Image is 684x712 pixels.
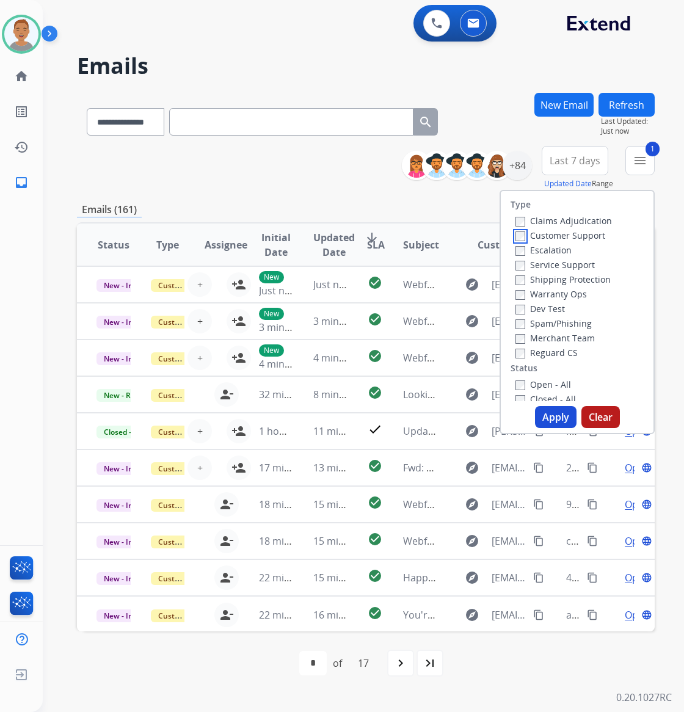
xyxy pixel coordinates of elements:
div: of [333,656,342,670]
input: Open - All [515,380,525,390]
span: + [197,277,203,292]
h2: Emails [77,54,655,78]
mat-icon: list_alt [14,104,29,119]
span: [EMAIL_ADDRESS][DOMAIN_NAME] [492,570,526,585]
mat-icon: inbox [14,175,29,190]
span: Last Updated: [601,117,655,126]
span: Type [156,238,179,252]
span: [EMAIL_ADDRESS][DOMAIN_NAME] [492,277,526,292]
mat-icon: explore [465,608,479,622]
mat-icon: content_copy [533,499,544,510]
img: avatar [4,17,38,51]
mat-icon: explore [465,314,479,329]
button: + [187,456,212,480]
button: Refresh [598,93,655,117]
mat-icon: person_remove [219,387,234,402]
mat-icon: person_remove [219,534,234,548]
mat-icon: content_copy [533,609,544,620]
span: Customer Support [151,609,230,622]
span: Open [625,497,650,512]
input: Closed - All [515,395,525,405]
span: Customer Support [151,316,230,329]
mat-icon: explore [465,424,479,438]
mat-icon: person_add [231,424,246,438]
span: Webform from [EMAIL_ADDRESS][DOMAIN_NAME] on [DATE] [403,278,680,291]
span: + [197,460,203,475]
mat-icon: check_circle [368,349,382,363]
mat-icon: arrow_downward [365,230,379,245]
label: Shipping Protection [515,274,611,285]
mat-icon: check_circle [368,495,382,510]
span: 13 minutes ago [313,461,384,474]
label: Status [511,362,537,374]
span: Updated Invoice [403,424,478,438]
span: Customer Support [151,536,230,548]
mat-icon: check_circle [368,569,382,583]
span: [EMAIL_ADDRESS][DOMAIN_NAME] [492,314,526,329]
span: You're what makes us great [403,608,531,622]
span: New - Reply [96,389,152,402]
mat-icon: history [14,140,29,154]
button: Updated Date [544,179,592,189]
span: 18 minutes ago [259,498,330,511]
span: 22 minutes ago [259,608,330,622]
span: Fwd: Michaels frame [403,461,497,474]
span: 4 minutes ago [259,357,324,371]
mat-icon: language [641,572,652,583]
label: Escalation [515,244,572,256]
span: Customer Support [151,572,230,585]
mat-icon: menu [633,153,647,168]
mat-icon: content_copy [587,536,598,547]
span: Webform from [EMAIL_ADDRESS][DOMAIN_NAME] on [DATE] [403,314,680,328]
input: Reguard CS [515,349,525,358]
mat-icon: content_copy [587,572,598,583]
span: New - Initial [96,316,153,329]
span: Happy National 🐶 [DATE]! [403,571,525,584]
span: Updated Date [313,230,355,260]
label: Service Support [515,259,595,271]
input: Customer Support [515,231,525,241]
span: Customer Support [151,352,230,365]
span: 8 minutes ago [313,388,379,401]
span: Just now [601,126,655,136]
input: Claims Adjudication [515,217,525,227]
p: Emails (161) [77,202,142,217]
span: Range [544,178,613,189]
label: Merchant Team [515,332,595,344]
label: Claims Adjudication [515,215,612,227]
span: [PERSON_NAME][EMAIL_ADDRESS][DOMAIN_NAME] [492,424,526,438]
button: + [187,346,212,370]
mat-icon: person_remove [219,570,234,585]
button: + [187,419,212,443]
span: Last 7 days [550,158,600,163]
span: Customer Support [151,426,230,438]
mat-icon: check_circle [368,275,382,290]
button: New Email [534,93,594,117]
mat-icon: home [14,69,29,84]
span: + [197,424,203,438]
mat-icon: check_circle [368,532,382,547]
mat-icon: content_copy [587,462,598,473]
span: [EMAIL_ADDRESS][DOMAIN_NAME] [492,351,526,365]
button: 1 [625,146,655,175]
span: Customer Support [151,389,230,402]
span: 3 minutes ago [259,321,324,334]
mat-icon: content_copy [533,462,544,473]
button: Apply [535,406,577,428]
input: Dev Test [515,305,525,314]
mat-icon: person_remove [219,608,234,622]
span: Customer [478,238,525,252]
span: Subject [403,238,439,252]
mat-icon: language [641,499,652,510]
mat-icon: content_copy [533,536,544,547]
mat-icon: person_add [231,460,246,475]
div: +84 [503,151,532,180]
label: Customer Support [515,230,605,241]
mat-icon: language [641,609,652,620]
input: Merchant Team [515,334,525,344]
mat-icon: person_remove [219,497,234,512]
span: New - Initial [96,499,153,512]
span: Initial Date [259,230,293,260]
mat-icon: language [641,536,652,547]
mat-icon: explore [465,277,479,292]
